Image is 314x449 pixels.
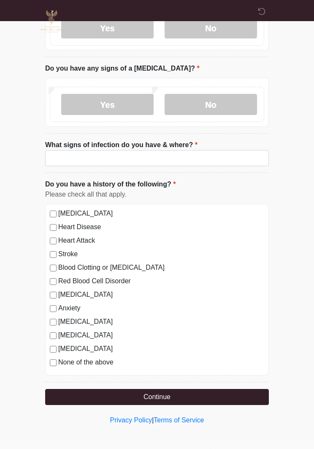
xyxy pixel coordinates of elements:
[50,332,57,339] input: [MEDICAL_DATA]
[50,224,57,231] input: Heart Disease
[50,305,57,312] input: Anxiety
[152,416,154,424] a: |
[58,344,264,354] label: [MEDICAL_DATA]
[58,263,264,273] label: Blood Clotting or [MEDICAL_DATA]
[50,319,57,326] input: [MEDICAL_DATA]
[58,208,264,219] label: [MEDICAL_DATA]
[50,346,57,353] input: [MEDICAL_DATA]
[154,416,204,424] a: Terms of Service
[50,251,57,258] input: Stroke
[58,249,264,259] label: Stroke
[50,292,57,298] input: [MEDICAL_DATA]
[50,278,57,285] input: Red Blood Cell Disorder
[58,317,264,327] label: [MEDICAL_DATA]
[165,94,257,115] label: No
[61,94,154,115] label: Yes
[58,330,264,340] label: [MEDICAL_DATA]
[37,6,67,37] img: Diamond Phoenix Drips IV Hydration Logo
[45,179,176,189] label: Do you have a history of the following?
[50,359,57,366] input: None of the above
[58,222,264,232] label: Heart Disease
[58,303,264,313] label: Anxiety
[58,357,264,367] label: None of the above
[50,211,57,217] input: [MEDICAL_DATA]
[45,63,200,74] label: Do you have any signs of a [MEDICAL_DATA]?
[50,265,57,271] input: Blood Clotting or [MEDICAL_DATA]
[58,235,264,246] label: Heart Attack
[110,416,152,424] a: Privacy Policy
[45,140,198,150] label: What signs of infection do you have & where?
[50,238,57,244] input: Heart Attack
[45,189,269,200] div: Please check all that apply.
[58,276,264,286] label: Red Blood Cell Disorder
[58,290,264,300] label: [MEDICAL_DATA]
[45,389,269,405] button: Continue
